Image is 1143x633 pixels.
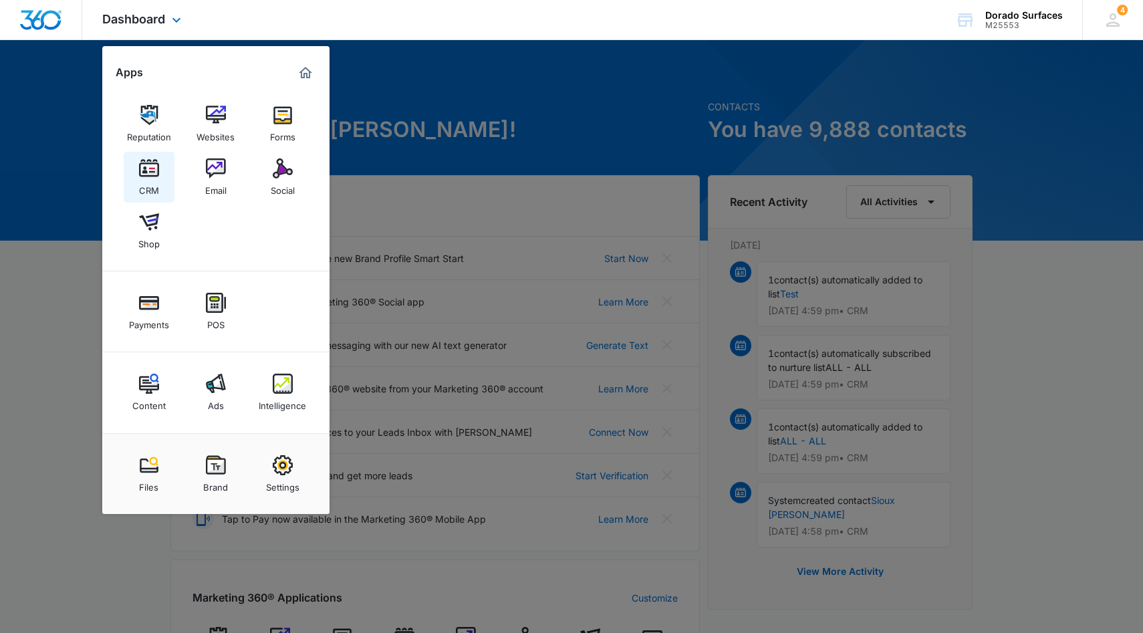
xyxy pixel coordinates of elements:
div: POS [207,313,225,330]
a: Payments [124,286,174,337]
a: Ads [190,367,241,418]
a: Brand [190,449,241,499]
a: POS [190,286,241,337]
h2: Apps [116,66,143,79]
div: Payments [129,313,169,330]
a: Social [257,152,308,203]
div: Intelligence [259,394,306,411]
a: CRM [124,152,174,203]
a: Content [124,367,174,418]
div: Social [271,178,295,196]
div: Files [139,475,158,493]
span: Dashboard [102,12,165,26]
a: Intelligence [257,367,308,418]
a: Forms [257,98,308,149]
div: Websites [197,125,235,142]
span: 4 [1117,5,1128,15]
a: Settings [257,449,308,499]
div: account id [985,21,1063,30]
a: Reputation [124,98,174,149]
div: notifications count [1117,5,1128,15]
div: Shop [138,232,160,249]
a: Marketing 360® Dashboard [295,62,316,84]
div: account name [985,10,1063,21]
div: Forms [270,125,295,142]
a: Shop [124,205,174,256]
div: Reputation [127,125,171,142]
a: Websites [190,98,241,149]
div: Email [205,178,227,196]
div: Content [132,394,166,411]
a: Files [124,449,174,499]
div: Ads [208,394,224,411]
div: Settings [266,475,299,493]
a: Email [190,152,241,203]
div: CRM [139,178,159,196]
div: Brand [203,475,228,493]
